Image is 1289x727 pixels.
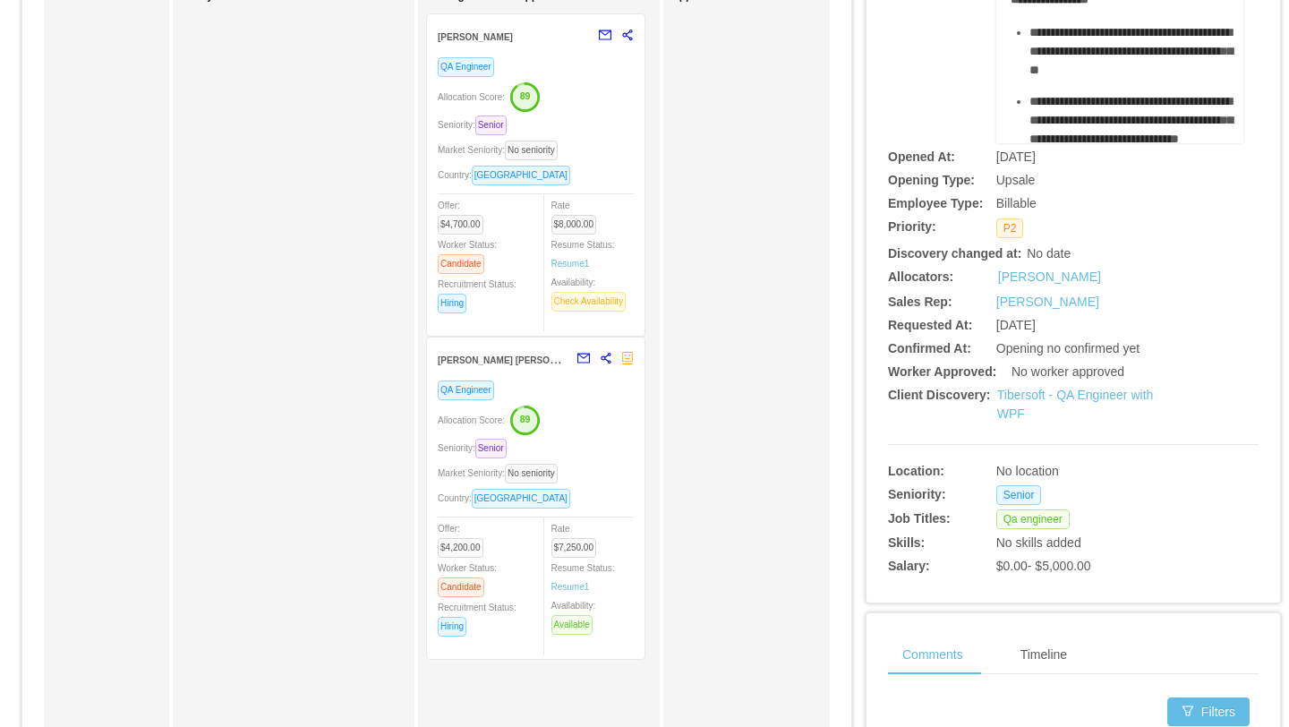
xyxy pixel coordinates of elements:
[1012,364,1124,379] span: No worker approved
[438,294,466,313] span: Hiring
[888,364,996,379] b: Worker Approved:
[551,240,615,269] span: Resume Status:
[505,464,558,483] span: No seniority
[438,563,497,592] span: Worker Status:
[438,32,513,42] strong: [PERSON_NAME]
[621,352,634,364] span: robot
[438,415,505,425] span: Allocation Score:
[551,215,597,235] span: $8,000.00
[551,615,593,635] span: Available
[1027,246,1071,261] span: No date
[997,388,1154,421] a: Tibersoft - QA Engineer with WPF
[472,166,570,185] span: [GEOGRAPHIC_DATA]
[551,601,600,629] span: Availability:
[996,150,1036,164] span: [DATE]
[438,493,577,503] span: Country:
[888,535,925,550] b: Skills:
[505,81,541,110] button: 89
[600,352,612,364] span: share-alt
[438,92,505,102] span: Allocation Score:
[996,318,1036,332] span: [DATE]
[996,559,1091,573] span: $0.00 - $5,000.00
[551,580,590,594] a: Resume1
[996,173,1036,187] span: Upsale
[520,414,531,424] text: 89
[888,341,971,355] b: Confirmed At:
[996,485,1042,505] span: Senior
[888,559,930,573] b: Salary:
[996,535,1081,550] span: No skills added
[888,295,952,309] b: Sales Rep:
[505,141,558,160] span: No seniority
[520,90,531,101] text: 89
[505,405,541,433] button: 89
[472,489,570,509] span: [GEOGRAPHIC_DATA]
[438,577,484,597] span: Candidate
[438,279,516,308] span: Recruitment Status:
[551,201,604,229] span: Rate
[438,240,497,269] span: Worker Status:
[438,170,577,180] span: Country:
[475,439,507,458] span: Senior
[888,173,975,187] b: Opening Type:
[475,115,507,135] span: Senior
[996,196,1037,210] span: Billable
[621,29,634,41] span: share-alt
[438,352,591,366] strong: [PERSON_NAME] [PERSON_NAME]
[438,617,466,637] span: Hiring
[888,150,955,164] b: Opened At:
[888,196,983,210] b: Employee Type:
[888,388,990,402] b: Client Discovery:
[551,278,634,306] span: Availability:
[589,21,612,50] button: mail
[888,635,977,675] div: Comments
[1167,697,1250,726] button: icon: filterFilters
[551,538,597,558] span: $7,250.00
[996,218,1024,238] span: P2
[438,215,483,235] span: $4,700.00
[551,292,627,312] span: Check Availability
[438,201,491,229] span: Offer:
[438,603,516,631] span: Recruitment Status:
[888,487,946,501] b: Seniority:
[438,443,514,453] span: Seniority:
[568,345,591,373] button: mail
[996,295,1099,309] a: [PERSON_NAME]
[996,509,1070,529] span: Qa engineer
[888,219,936,234] b: Priority:
[438,145,565,155] span: Market Seniority:
[551,524,604,552] span: Rate
[438,538,483,558] span: $4,200.00
[551,257,590,270] a: Resume1
[996,341,1140,355] span: Opening no confirmed yet
[438,468,565,478] span: Market Seniority:
[888,269,953,284] b: Allocators:
[888,246,1021,261] b: Discovery changed at:
[998,268,1101,287] a: [PERSON_NAME]
[438,381,494,400] span: QA Engineer
[888,511,951,526] b: Job Titles:
[551,563,615,592] span: Resume Status:
[1006,635,1081,675] div: Timeline
[438,57,494,77] span: QA Engineer
[438,254,484,274] span: Candidate
[888,464,944,478] b: Location:
[996,462,1182,481] div: No location
[888,318,972,332] b: Requested At:
[438,120,514,130] span: Seniority:
[438,524,491,552] span: Offer:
